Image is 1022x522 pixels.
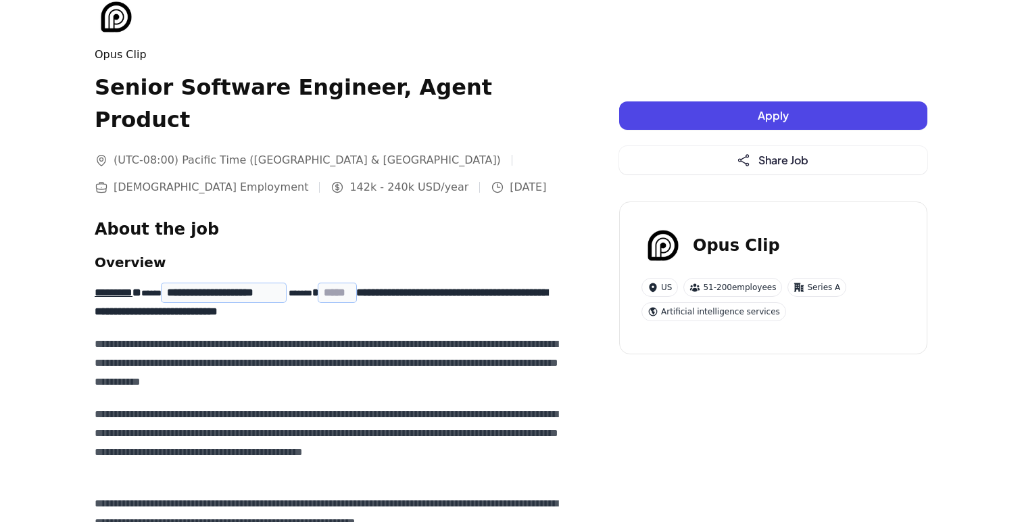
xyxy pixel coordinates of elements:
div: US [641,278,678,297]
button: Share Job [619,146,927,174]
h1: Senior Software Engineer, Agent Product [95,71,565,136]
h3: Opus Clip [693,233,780,258]
div: Opus Clip [95,47,565,63]
h2: Overview [95,252,565,272]
span: [DATE] [510,179,546,195]
h1: About the job [95,217,565,241]
span: Apply [758,108,789,122]
span: [DEMOGRAPHIC_DATA] Employment [114,179,308,195]
span: Share Job [758,153,808,167]
span: 142k - 240k USD/year [349,179,468,195]
div: 51-200 employees [683,278,782,297]
button: Apply [619,101,927,130]
img: Op [641,224,685,267]
div: Series A [787,278,846,297]
span: (UTC-08:00) Pacific Time ([GEOGRAPHIC_DATA] & [GEOGRAPHIC_DATA]) [114,152,501,168]
div: Artificial intelligence services [641,302,786,321]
